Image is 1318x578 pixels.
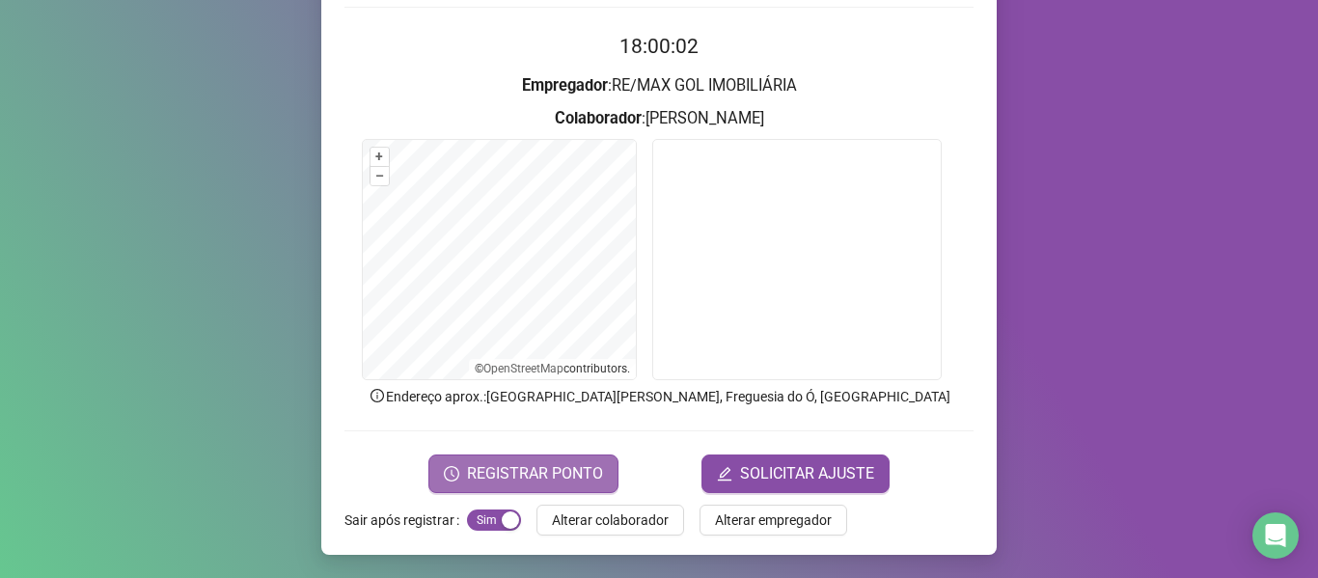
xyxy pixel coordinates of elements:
strong: Colaborador [555,109,642,127]
li: © contributors. [475,362,630,375]
time: 18:00:02 [619,35,699,58]
span: Alterar empregador [715,509,832,531]
button: Alterar colaborador [536,505,684,536]
span: clock-circle [444,466,459,482]
button: – [371,167,389,185]
h3: : [PERSON_NAME] [344,106,974,131]
h3: : RE/MAX GOL IMOBILIÁRIA [344,73,974,98]
span: REGISTRAR PONTO [467,462,603,485]
button: + [371,148,389,166]
span: edit [717,466,732,482]
span: info-circle [369,387,386,404]
button: Alterar empregador [700,505,847,536]
span: Alterar colaborador [552,509,669,531]
a: OpenStreetMap [483,362,563,375]
button: REGISTRAR PONTO [428,454,618,493]
button: editSOLICITAR AJUSTE [701,454,890,493]
strong: Empregador [522,76,608,95]
div: Open Intercom Messenger [1252,512,1299,559]
span: SOLICITAR AJUSTE [740,462,874,485]
p: Endereço aprox. : [GEOGRAPHIC_DATA][PERSON_NAME], Freguesia do Ó, [GEOGRAPHIC_DATA] [344,386,974,407]
label: Sair após registrar [344,505,467,536]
